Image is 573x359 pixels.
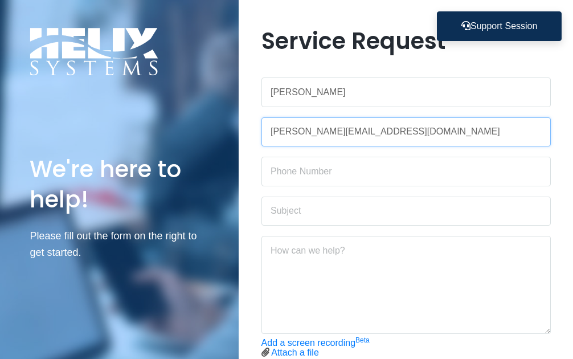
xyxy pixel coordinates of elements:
[261,338,370,348] a: Add a screen recordingBeta
[261,157,551,186] input: Phone Number
[261,117,551,147] input: Work Email
[261,197,551,226] input: Subject
[30,154,208,214] h1: We're here to help!
[30,228,208,261] p: Please fill out the form on the right to get started.
[437,11,562,41] button: Support Session
[261,77,551,107] input: Name
[261,27,551,55] h1: Service Request
[30,27,158,76] img: Logo
[271,348,319,357] a: Attach a file
[355,336,370,344] sup: Beta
